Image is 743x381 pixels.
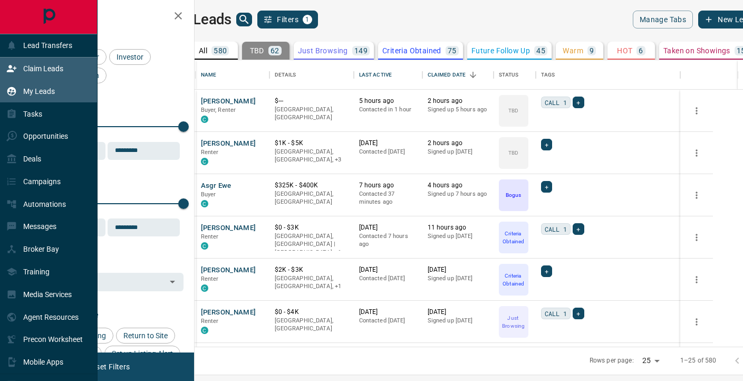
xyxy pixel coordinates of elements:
[359,60,392,90] div: Last Active
[689,272,705,288] button: more
[359,139,417,148] p: [DATE]
[500,272,527,288] p: Criteria Obtained
[275,317,349,333] p: [GEOGRAPHIC_DATA], [GEOGRAPHIC_DATA]
[506,191,521,199] p: Bogus
[201,233,219,240] span: Renter
[576,97,580,108] span: +
[663,47,730,54] p: Taken on Showings
[428,148,488,156] p: Signed up [DATE]
[508,149,518,157] p: TBD
[359,97,417,106] p: 5 hours ago
[201,139,256,149] button: [PERSON_NAME]
[428,181,488,190] p: 4 hours ago
[545,224,567,234] span: CALL 1
[545,308,567,319] span: CALL 1
[34,11,184,23] h2: Filters
[171,11,231,28] h1: My Leads
[201,265,256,275] button: [PERSON_NAME]
[236,13,252,26] button: search button
[541,181,552,193] div: +
[113,53,147,61] span: Investor
[201,200,208,207] div: condos.ca
[201,308,256,318] button: [PERSON_NAME]
[545,182,548,192] span: +
[354,47,368,54] p: 149
[680,356,716,365] p: 1–25 of 580
[541,265,552,277] div: +
[359,181,417,190] p: 7 hours ago
[428,274,488,283] p: Signed up [DATE]
[196,60,269,90] div: Name
[541,60,555,90] div: Tags
[590,47,594,54] p: 9
[201,181,231,191] button: Asgr Ewe
[271,47,279,54] p: 62
[201,223,256,233] button: [PERSON_NAME]
[269,60,354,90] div: Details
[201,327,208,334] div: condos.ca
[428,308,488,317] p: [DATE]
[214,47,227,54] p: 580
[201,318,219,325] span: Renter
[545,97,567,108] span: CALL 1
[359,190,417,206] p: Contacted 37 minutes ago
[359,317,417,325] p: Contacted [DATE]
[536,47,545,54] p: 45
[201,284,208,292] div: condos.ca
[80,358,137,376] button: Reset Filters
[109,49,151,65] div: Investor
[275,139,349,148] p: $1K - $5K
[545,266,548,277] span: +
[500,230,527,245] p: Criteria Obtained
[275,265,349,274] p: $2K - $3K
[428,97,488,106] p: 2 hours ago
[428,60,466,90] div: Claimed Date
[359,232,417,249] p: Contacted 7 hours ago
[448,47,457,54] p: 75
[275,223,349,232] p: $0 - $3K
[508,107,518,115] p: TBD
[500,314,527,330] p: Just Browsing
[201,149,219,156] span: Renter
[354,60,422,90] div: Last Active
[545,139,548,150] span: +
[275,97,349,106] p: $---
[638,353,663,368] div: 25
[201,242,208,250] div: condos.ca
[499,60,519,90] div: Status
[275,106,349,122] p: [GEOGRAPHIC_DATA], [GEOGRAPHIC_DATA]
[304,16,311,23] span: 1
[120,331,171,340] span: Return to Site
[428,317,488,325] p: Signed up [DATE]
[165,274,180,289] button: Open
[422,60,494,90] div: Claimed Date
[466,68,480,82] button: Sort
[689,230,705,245] button: more
[359,148,417,156] p: Contacted [DATE]
[275,190,349,206] p: [GEOGRAPHIC_DATA], [GEOGRAPHIC_DATA]
[201,97,256,107] button: [PERSON_NAME]
[633,11,693,28] button: Manage Tabs
[428,190,488,198] p: Signed up 7 hours ago
[689,103,705,119] button: more
[536,60,680,90] div: Tags
[201,107,236,113] span: Buyer, Renter
[573,308,584,319] div: +
[541,139,552,150] div: +
[689,145,705,161] button: more
[428,139,488,148] p: 2 hours ago
[689,187,705,203] button: more
[428,106,488,114] p: Signed up 5 hours ago
[116,328,175,344] div: Return to Site
[199,47,207,54] p: All
[573,223,584,235] div: +
[689,314,705,330] button: more
[201,116,208,123] div: condos.ca
[275,181,349,190] p: $325K - $400K
[275,308,349,317] p: $0 - $4K
[104,346,180,361] div: Set up Listing Alert
[108,349,177,358] span: Set up Listing Alert
[639,47,643,54] p: 6
[201,60,217,90] div: Name
[359,106,417,114] p: Contacted in 1 hour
